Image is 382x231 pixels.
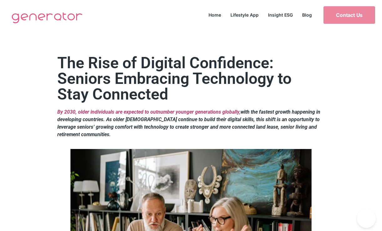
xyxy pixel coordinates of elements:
a: Insight ESG [263,11,297,19]
iframe: Toggle Customer Support [357,209,376,228]
a: Contact Us [323,6,375,24]
nav: Menu [204,11,317,19]
a: By 2030, older individuals are expected to outnumber younger generations globally, [57,109,240,115]
a: Home [204,11,226,19]
span: Contact Us [336,13,363,18]
a: Lifestyle App [226,11,263,19]
h2: The Rise of Digital Confidence: Seniors Embracing Technology to Stay Connected [57,55,325,102]
a: Blog [297,11,317,19]
strong: with the fastest growth happening in developing countries. As older [DEMOGRAPHIC_DATA] continue t... [57,109,320,137]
